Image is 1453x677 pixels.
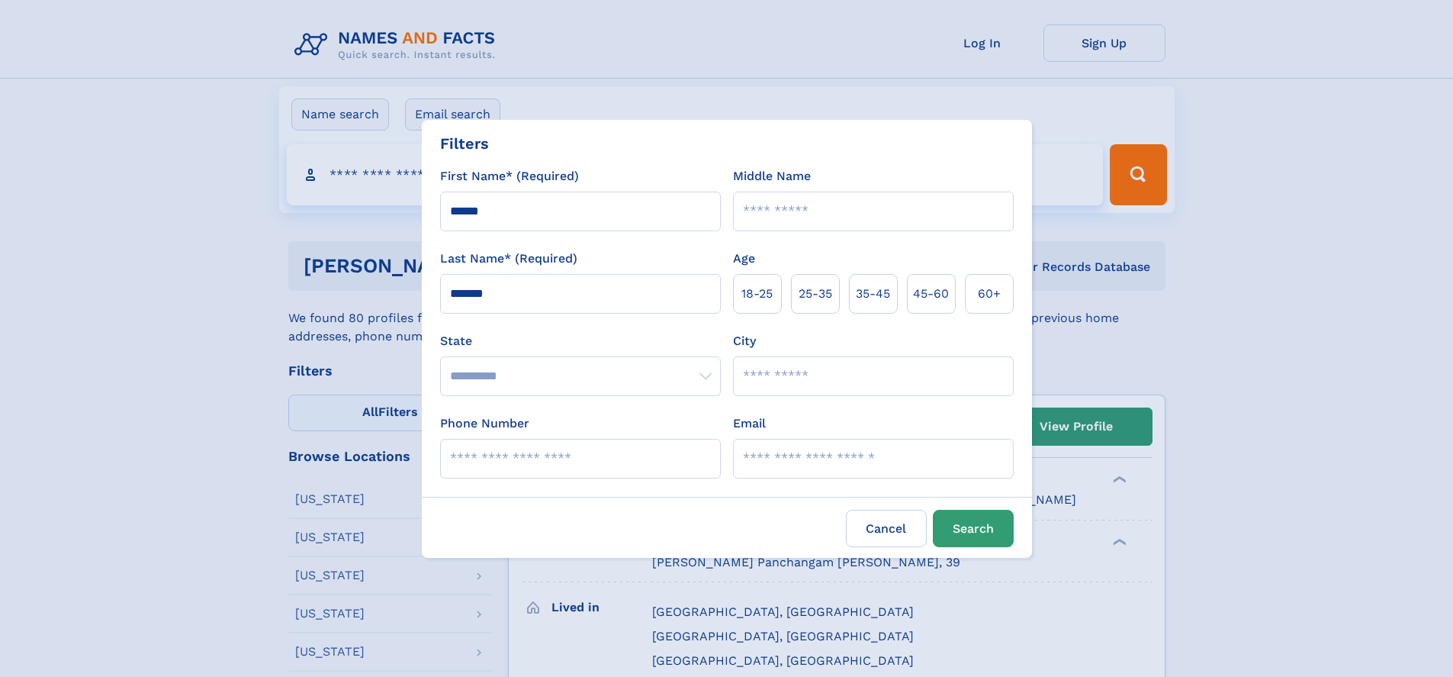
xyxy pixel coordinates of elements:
[733,332,756,350] label: City
[440,167,579,185] label: First Name* (Required)
[978,285,1001,303] span: 60+
[913,285,949,303] span: 45‑60
[440,250,577,268] label: Last Name* (Required)
[440,332,721,350] label: State
[799,285,832,303] span: 25‑35
[933,510,1014,547] button: Search
[856,285,890,303] span: 35‑45
[846,510,927,547] label: Cancel
[733,250,755,268] label: Age
[440,414,529,433] label: Phone Number
[733,167,811,185] label: Middle Name
[741,285,773,303] span: 18‑25
[440,132,489,155] div: Filters
[733,414,766,433] label: Email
